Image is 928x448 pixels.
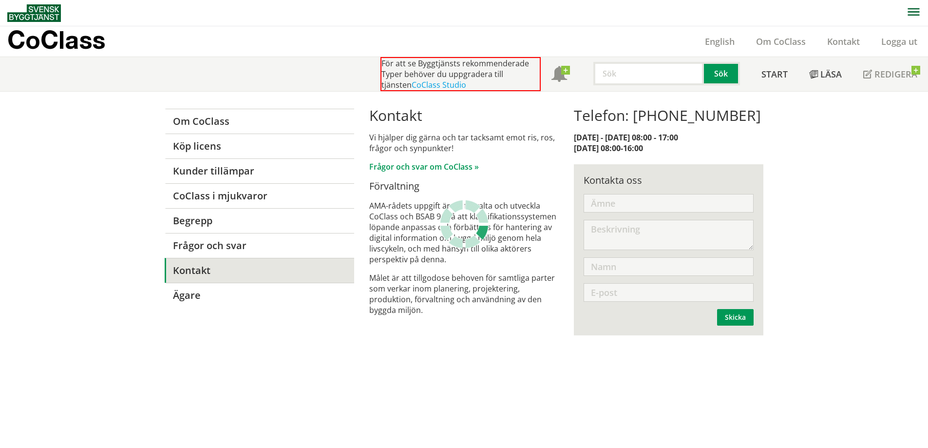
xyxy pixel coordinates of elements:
div: För att se Byggtjänsts rekommenderade Typer behöver du uppgradera till tjänsten [380,57,541,91]
input: Namn [584,257,754,276]
input: Ämne [584,194,754,213]
input: E-post [584,283,754,302]
a: English [694,36,745,47]
a: Frågor och svar [165,233,354,258]
p: Målet är att tillgodose behoven för samtliga parter som verkar inom planering, projektering, prod... [369,273,559,315]
button: Sök [704,62,740,85]
div: Kontakta oss [584,174,754,187]
a: Kontakt [816,36,871,47]
a: Läsa [798,57,852,91]
h1: Kontakt [369,107,559,124]
a: CoClass i mjukvaror [165,183,354,208]
a: Om CoClass [745,36,816,47]
strong: [DATE] - [DATE] 08:00 - 17:00 [DATE] 08:00-16:00 [574,132,678,154]
span: Start [761,68,788,80]
a: Kontakt [165,258,354,283]
a: Ägare [165,283,354,308]
a: Kunder tillämpar [165,158,354,183]
a: Logga ut [871,36,928,47]
span: Notifikationer [551,67,567,83]
p: AMA-rådets uppgift är att förvalta och utveckla CoClass och BSAB 96 så att klassifikationssysteme... [369,200,559,265]
h1: Telefon: [PHONE_NUMBER] [574,107,763,124]
img: Svensk Byggtjänst [7,4,61,22]
img: Laddar [440,200,489,249]
h4: Förvaltning [369,180,559,193]
a: CoClass Studio [412,79,466,90]
a: Om CoClass [165,109,354,134]
button: Skicka [717,309,754,326]
a: Redigera [852,57,928,91]
a: Frågor och svar om CoClass » [369,161,479,172]
span: Läsa [820,68,842,80]
span: Redigera [874,68,917,80]
a: Begrepp [165,208,354,233]
p: Vi hjälper dig gärna och tar tacksamt emot ris, ros, frågor och synpunkter! [369,132,559,154]
p: CoClass [7,34,105,45]
a: CoClass [7,26,126,57]
input: Sök [593,62,704,85]
a: Start [751,57,798,91]
a: Köp licens [165,134,354,158]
